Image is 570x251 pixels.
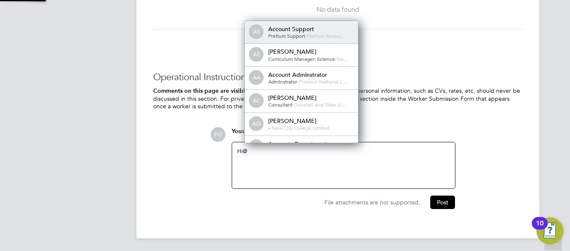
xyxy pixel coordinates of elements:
span: FO [211,127,225,142]
span: Consultant [268,101,293,108]
button: Post [430,196,455,209]
span: AE [250,48,263,61]
span: AD [250,140,263,154]
span: AS [250,25,263,39]
p: Worker's personal information, such as CVs, rates, etc, should never be discussed in this section... [153,87,523,110]
span: - [305,32,307,39]
span: - [335,55,337,62]
span: Pretium Support [268,32,305,39]
span: New City College Limited [272,124,329,131]
span: You [232,128,242,135]
div: Accounts Department [268,140,352,148]
div: Hi [237,147,450,183]
div: say: [232,127,455,142]
button: Open Resource Center, 10 new notifications [536,217,563,244]
div: [PERSON_NAME] [268,94,352,102]
h3: Operational Instructions & Comments [153,71,523,84]
span: - [297,78,299,85]
div: [PERSON_NAME] [268,117,352,125]
span: Ne… [337,55,349,62]
span: AQ [250,117,263,131]
span: File attachments are not supported. [324,199,420,206]
span: - [270,124,272,131]
div: Account Support [268,25,352,33]
div: 10 [536,223,544,234]
span: AC [250,94,263,107]
div: Account Adminstrator [268,71,352,78]
span: Curriculum Manager: Science [268,55,335,62]
span: Pretium Resour… [307,32,346,39]
b: Comments on this page are visible to all Vendors in the Vacancy. [153,87,331,94]
span: Protocol National L… [299,78,347,85]
div: [PERSON_NAME] [268,48,352,55]
div: No data found [162,5,514,14]
span: - [293,101,294,108]
span: Adminstrator [268,78,297,85]
span: - [268,124,270,131]
span: Dovetail And Slate Li… [294,101,346,108]
span: AA [250,71,263,84]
